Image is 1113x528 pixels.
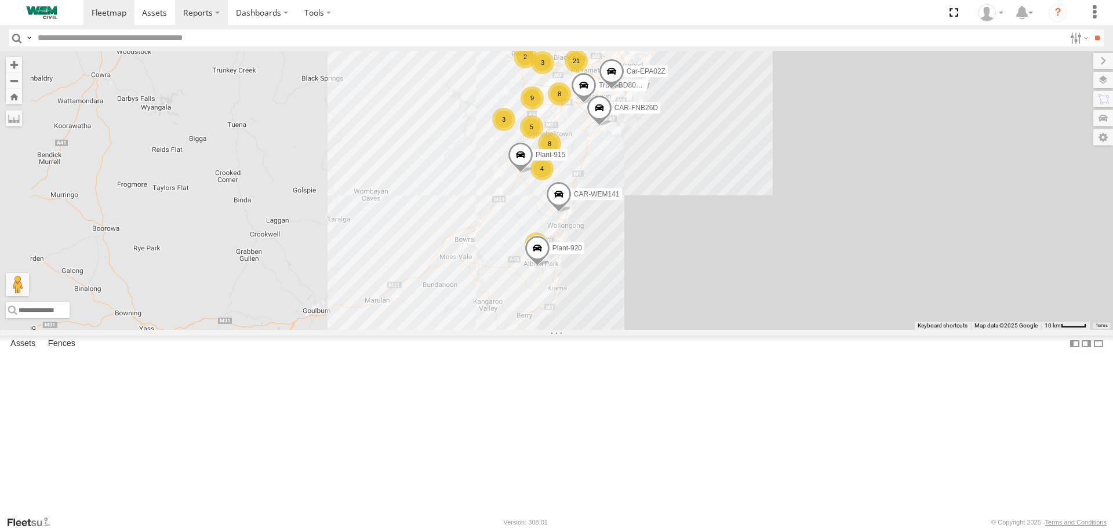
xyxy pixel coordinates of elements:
span: 10 km [1045,322,1061,329]
div: © Copyright 2025 - [991,519,1107,526]
div: 2 [514,45,537,68]
button: Zoom in [6,57,22,72]
span: Plant-915 [536,151,565,159]
a: Terms (opens in new tab) [1096,323,1108,327]
img: WEMCivilLogo.svg [12,6,72,19]
div: Version: 308.01 [504,519,548,526]
span: Car-EPA02Z [627,68,665,76]
div: 3 [531,51,554,74]
i: ? [1049,3,1067,22]
div: 21 [565,49,588,72]
div: 3 [492,108,515,131]
label: Map Settings [1093,129,1113,145]
div: 9 [521,86,544,110]
span: CAR-FNB26D [614,104,658,112]
label: Fences [42,336,81,352]
label: Search Filter Options [1065,30,1090,46]
button: Keyboard shortcuts [918,322,967,330]
div: 5 [520,115,543,139]
button: Zoom Home [6,89,22,104]
div: 4 [530,157,554,180]
div: Allen Dawood [974,4,1007,21]
div: 8 [538,132,561,155]
a: Visit our Website [6,516,60,528]
button: Map Scale: 10 km per 40 pixels [1041,322,1090,330]
label: Search Query [24,30,34,46]
a: Terms and Conditions [1045,519,1107,526]
label: Measure [6,110,22,126]
button: Zoom out [6,72,22,89]
label: Hide Summary Table [1093,336,1104,352]
button: Drag Pegman onto the map to open Street View [6,273,29,296]
label: Dock Summary Table to the Right [1081,336,1092,352]
span: Map data ©2025 Google [974,322,1038,329]
label: Assets [5,336,41,352]
label: Dock Summary Table to the Left [1069,336,1081,352]
div: 4 [525,232,548,256]
span: CAR-WEM141 [574,190,620,198]
span: Plant-920 [552,244,582,252]
div: 8 [548,82,571,105]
